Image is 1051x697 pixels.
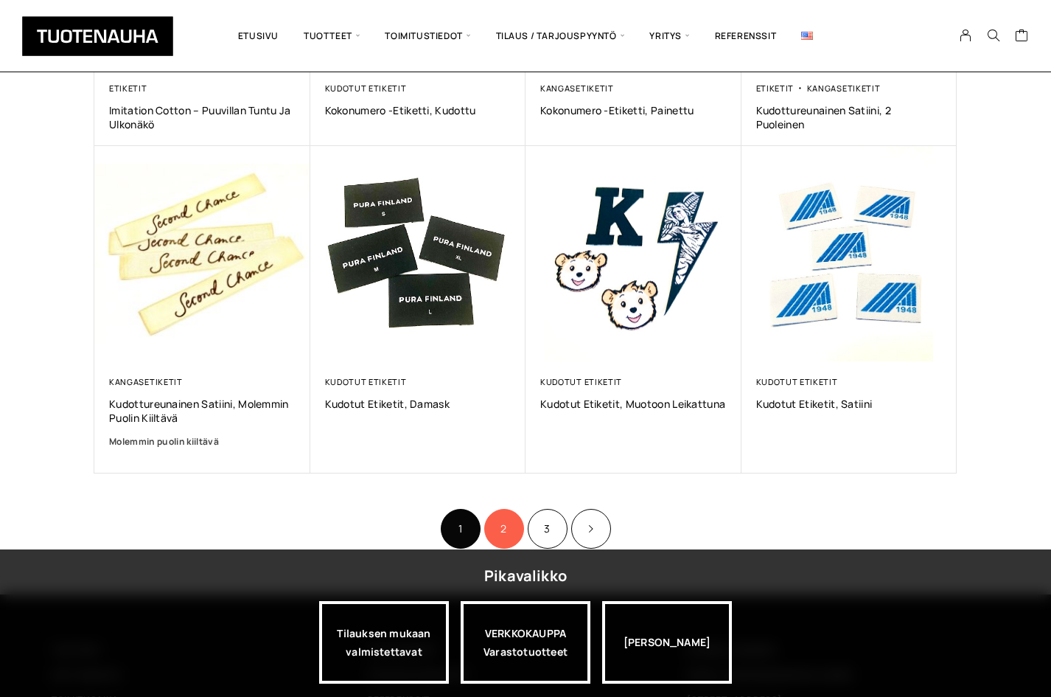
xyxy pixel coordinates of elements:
img: English [801,32,813,40]
div: [PERSON_NAME] [602,601,732,684]
span: Sivu 1 [441,509,481,549]
a: Tilauksen mukaan valmistettavat [319,601,449,684]
a: Kangasetiketit [109,376,183,387]
a: Molemmin puolin kiiltävä [109,434,296,449]
a: Kudotut etiketit [756,376,838,387]
span: Yritys [637,11,702,61]
a: Etiketit [756,83,795,94]
a: Kudotut etiketit [325,376,407,387]
a: Imitation Cotton – puuvillan tuntu ja ulkonäkö [109,103,296,131]
span: Tuotteet [291,11,372,61]
a: Kudotut etiketit, satiini [756,397,943,411]
a: Referenssit [702,11,789,61]
a: Kokonumero -etiketti, Painettu [540,103,727,117]
span: Toimitustiedot [372,11,483,61]
span: Tilaus / Tarjouspyyntö [483,11,638,61]
a: Sivu 3 [528,509,568,549]
button: Search [980,30,1008,43]
a: Etiketit [109,83,147,94]
nav: Product Pagination [94,507,957,550]
a: Sivu 2 [484,509,524,549]
a: Kudotut etiketit [540,376,622,387]
a: Kudottureunainen satiini, 2 puoleinen [756,103,943,131]
a: My Account [952,30,980,43]
a: Kangasetiketit [540,83,614,94]
a: VERKKOKAUPPAVarastotuotteet [461,601,590,684]
a: Kudotut etiketit, muotoon leikattuna [540,397,727,411]
a: Kangasetiketit [807,83,881,94]
img: Tuotenauha Oy [22,16,173,56]
a: Kudottureunainen satiini, molemmin puolin kiiltävä [109,397,296,425]
div: VERKKOKAUPPA Varastotuotteet [461,601,590,684]
a: Kudotut etiketit, Damask [325,397,511,411]
div: Pikavalikko [484,563,567,589]
a: Kokonumero -etiketti, Kudottu [325,103,511,117]
a: Cart [1015,29,1029,46]
a: Etusivu [226,11,291,61]
b: Molemmin puolin kiiltävä [109,435,219,448]
a: Kudotut etiketit [325,83,407,94]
